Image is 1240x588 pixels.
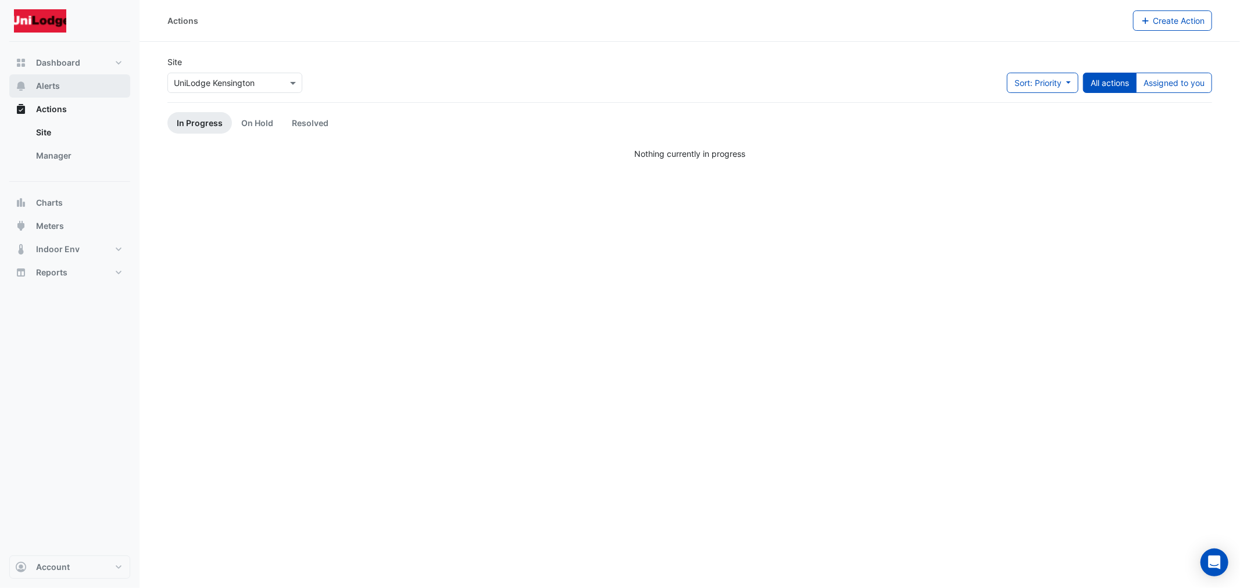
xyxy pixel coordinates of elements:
span: Actions [36,103,67,115]
a: In Progress [167,112,232,134]
app-icon: Reports [15,267,27,278]
span: Create Action [1153,16,1205,26]
div: Actions [9,121,130,172]
app-icon: Dashboard [15,57,27,69]
a: On Hold [232,112,283,134]
app-icon: Alerts [15,80,27,92]
img: Company Logo [14,9,66,33]
app-icon: Indoor Env [15,243,27,255]
app-icon: Charts [15,197,27,209]
div: Nothing currently in progress [167,148,1212,160]
span: Reports [36,267,67,278]
button: Actions [9,98,130,121]
button: Indoor Env [9,238,130,261]
span: Sort: Priority [1014,78,1062,88]
button: Meters [9,214,130,238]
span: Dashboard [36,57,80,69]
span: Charts [36,197,63,209]
button: Reports [9,261,130,284]
span: Alerts [36,80,60,92]
span: Meters [36,220,64,232]
span: Indoor Env [36,243,80,255]
a: Manager [27,144,130,167]
label: Site [167,56,182,68]
button: Account [9,555,130,579]
div: Open Intercom Messenger [1200,548,1228,576]
button: Dashboard [9,51,130,74]
button: Create Action [1133,10,1213,31]
a: Site [27,121,130,144]
button: All actions [1083,73,1137,93]
app-icon: Actions [15,103,27,115]
div: Actions [167,15,198,27]
button: Alerts [9,74,130,98]
a: Resolved [283,112,338,134]
button: Assigned to you [1136,73,1212,93]
span: Account [36,561,70,573]
button: Sort: Priority [1007,73,1078,93]
button: Charts [9,191,130,214]
app-icon: Meters [15,220,27,232]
